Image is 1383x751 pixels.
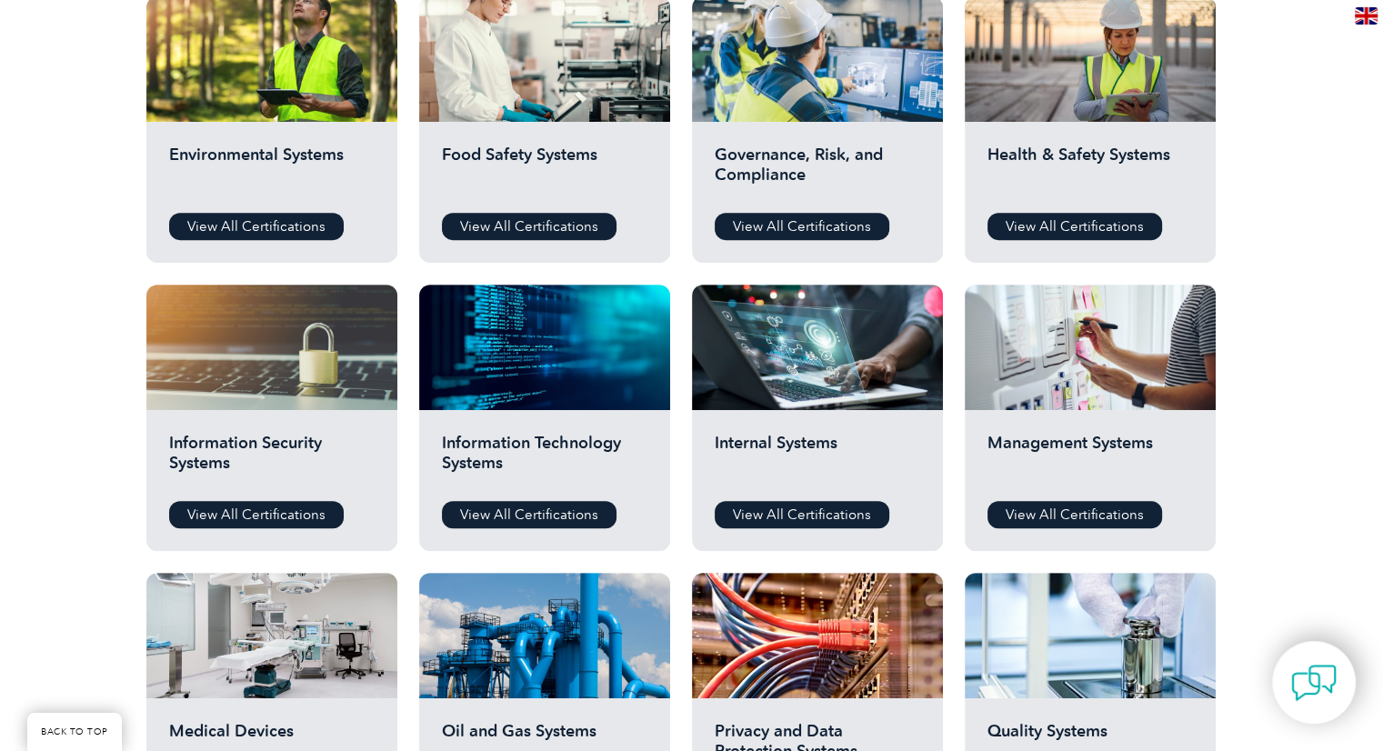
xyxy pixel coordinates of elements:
img: contact-chat.png [1291,660,1337,706]
a: View All Certifications [442,501,616,528]
h2: Health & Safety Systems [987,145,1193,199]
h2: Information Security Systems [169,433,375,487]
a: View All Certifications [715,501,889,528]
a: View All Certifications [169,213,344,240]
h2: Environmental Systems [169,145,375,199]
a: View All Certifications [169,501,344,528]
img: en [1355,7,1378,25]
a: View All Certifications [442,213,616,240]
a: View All Certifications [715,213,889,240]
h2: Internal Systems [715,433,920,487]
h2: Information Technology Systems [442,433,647,487]
h2: Management Systems [987,433,1193,487]
a: View All Certifications [987,213,1162,240]
h2: Food Safety Systems [442,145,647,199]
h2: Governance, Risk, and Compliance [715,145,920,199]
a: BACK TO TOP [27,713,122,751]
a: View All Certifications [987,501,1162,528]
